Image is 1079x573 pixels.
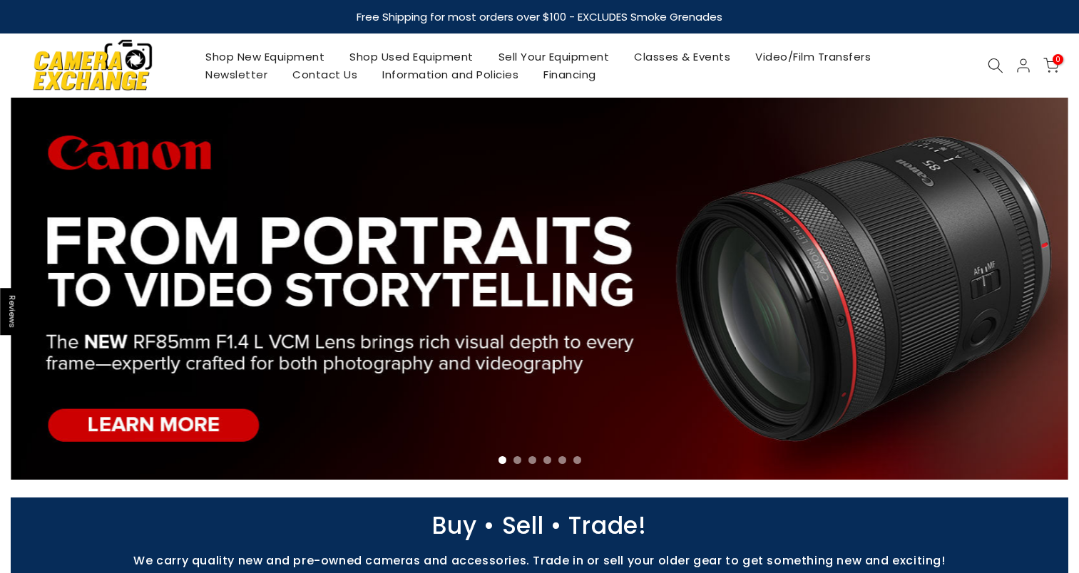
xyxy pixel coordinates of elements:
li: Page dot 3 [528,456,536,464]
li: Page dot 2 [513,456,521,464]
a: Sell Your Equipment [486,48,622,66]
p: We carry quality new and pre-owned cameras and accessories. Trade in or sell your older gear to g... [4,554,1075,567]
span: 0 [1053,54,1063,65]
a: Classes & Events [622,48,743,66]
li: Page dot 6 [573,456,581,464]
p: Buy • Sell • Trade! [4,519,1075,532]
a: Shop Used Equipment [337,48,486,66]
a: 0 [1043,58,1059,73]
a: Shop New Equipment [193,48,337,66]
a: Contact Us [280,66,370,83]
li: Page dot 1 [498,456,506,464]
a: Video/Film Transfers [743,48,884,66]
li: Page dot 5 [558,456,566,464]
a: Information and Policies [370,66,531,83]
a: Financing [531,66,609,83]
a: Newsletter [193,66,280,83]
li: Page dot 4 [543,456,551,464]
strong: Free Shipping for most orders over $100 - EXCLUDES Smoke Grenades [357,9,722,24]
